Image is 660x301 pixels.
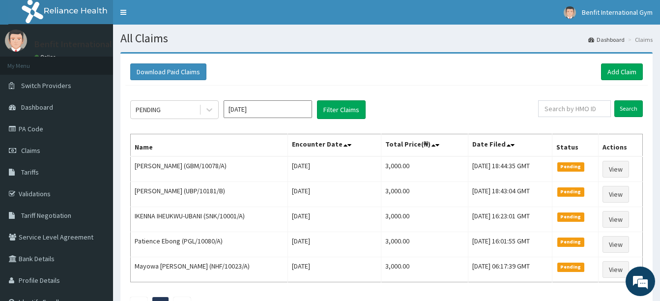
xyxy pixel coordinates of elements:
[468,156,552,182] td: [DATE] 18:44:35 GMT
[557,263,584,271] span: Pending
[557,187,584,196] span: Pending
[287,156,381,182] td: [DATE]
[588,35,625,44] a: Dashboard
[381,134,468,157] th: Total Price(₦)
[317,100,366,119] button: Filter Claims
[34,54,58,60] a: Online
[131,257,288,282] td: Mayowa [PERSON_NAME] (NHF/10023/A)
[381,207,468,232] td: 3,000.00
[130,63,206,80] button: Download Paid Claims
[120,32,653,45] h1: All Claims
[468,257,552,282] td: [DATE] 06:17:39 GMT
[131,232,288,257] td: Patience Ebong (PGL/10080/A)
[603,186,629,203] a: View
[626,35,653,44] li: Claims
[131,207,288,232] td: IKENNA IHEUKWU-UBANI (SNK/10001/A)
[131,182,288,207] td: [PERSON_NAME] (UBP/10181/B)
[603,236,629,253] a: View
[538,100,611,117] input: Search by HMO ID
[287,207,381,232] td: [DATE]
[468,182,552,207] td: [DATE] 18:43:04 GMT
[603,211,629,228] a: View
[603,261,629,278] a: View
[21,81,71,90] span: Switch Providers
[598,134,642,157] th: Actions
[603,161,629,178] a: View
[287,257,381,282] td: [DATE]
[564,6,576,19] img: User Image
[557,212,584,221] span: Pending
[381,257,468,282] td: 3,000.00
[552,134,598,157] th: Status
[557,162,584,171] span: Pending
[224,100,312,118] input: Select Month and Year
[614,100,643,117] input: Search
[21,211,71,220] span: Tariff Negotiation
[468,134,552,157] th: Date Filed
[601,63,643,80] a: Add Claim
[21,146,40,155] span: Claims
[287,232,381,257] td: [DATE]
[21,168,39,177] span: Tariffs
[468,207,552,232] td: [DATE] 16:23:01 GMT
[557,238,584,246] span: Pending
[131,134,288,157] th: Name
[287,134,381,157] th: Encounter Date
[468,232,552,257] td: [DATE] 16:01:55 GMT
[34,40,131,49] p: Benfit International Gym
[5,30,27,52] img: User Image
[582,8,653,17] span: Benfit International Gym
[21,103,53,112] span: Dashboard
[381,232,468,257] td: 3,000.00
[136,105,161,115] div: PENDING
[131,156,288,182] td: [PERSON_NAME] (GBM/10078/A)
[381,156,468,182] td: 3,000.00
[287,182,381,207] td: [DATE]
[381,182,468,207] td: 3,000.00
